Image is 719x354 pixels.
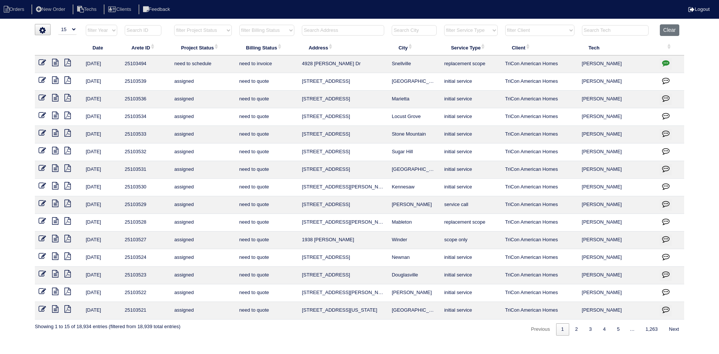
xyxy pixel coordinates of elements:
td: TriCon American Homes [501,284,578,302]
td: 25103539 [121,73,170,91]
td: [PERSON_NAME] [578,55,656,73]
td: need to quote [236,232,298,249]
td: TriCon American Homes [501,302,578,320]
td: initial service [440,249,501,267]
td: 25103523 [121,267,170,284]
td: [PERSON_NAME] [578,284,656,302]
td: [DATE] [82,179,121,196]
td: 25103536 [121,91,170,108]
th: Date [82,40,121,55]
td: [DATE] [82,143,121,161]
a: Next [664,323,684,336]
span: … [625,326,640,332]
td: 25103531 [121,161,170,179]
td: initial service [440,108,501,126]
th: Service Type: activate to sort column ascending [440,40,501,55]
td: Kennesaw [388,179,440,196]
td: [STREET_ADDRESS][PERSON_NAME] [298,179,388,196]
td: [STREET_ADDRESS] [298,108,388,126]
td: initial service [440,284,501,302]
td: Newnan [388,249,440,267]
td: [STREET_ADDRESS] [298,91,388,108]
td: initial service [440,161,501,179]
td: Stone Mountain [388,126,440,143]
td: [STREET_ADDRESS] [298,267,388,284]
td: TriCon American Homes [501,108,578,126]
td: [GEOGRAPHIC_DATA] [388,302,440,320]
th: Billing Status: activate to sort column ascending [236,40,298,55]
td: [STREET_ADDRESS] [298,196,388,214]
a: Clients [104,6,137,12]
th: Arete ID: activate to sort column ascending [121,40,170,55]
td: Locust Grove [388,108,440,126]
td: [STREET_ADDRESS] [298,143,388,161]
td: assigned [170,73,235,91]
td: need to quote [236,143,298,161]
input: Search Address [302,25,384,36]
td: need to quote [236,91,298,108]
a: 3 [584,323,597,336]
td: replacement scope [440,214,501,232]
td: [GEOGRAPHIC_DATA] [388,73,440,91]
td: [DATE] [82,302,121,320]
td: 25103522 [121,284,170,302]
td: assigned [170,91,235,108]
th: Client: activate to sort column ascending [501,40,578,55]
td: Douglasville [388,267,440,284]
td: TriCon American Homes [501,55,578,73]
td: service call [440,196,501,214]
td: assigned [170,126,235,143]
a: Logout [688,6,710,12]
td: [DATE] [82,126,121,143]
td: assigned [170,249,235,267]
td: TriCon American Homes [501,161,578,179]
td: [PERSON_NAME] [578,267,656,284]
td: [PERSON_NAME] [578,91,656,108]
td: 25103521 [121,302,170,320]
th: Project Status: activate to sort column ascending [170,40,235,55]
button: Clear [660,24,679,36]
td: [DATE] [82,284,121,302]
td: initial service [440,267,501,284]
td: [DATE] [82,108,121,126]
td: 25103532 [121,143,170,161]
td: [DATE] [82,214,121,232]
td: 1938 [PERSON_NAME] [298,232,388,249]
input: Search Tech [582,25,649,36]
td: [PERSON_NAME] [578,161,656,179]
td: [PERSON_NAME] [578,302,656,320]
td: [STREET_ADDRESS] [298,249,388,267]
td: [DATE] [82,161,121,179]
a: Techs [73,6,103,12]
td: [DATE] [82,249,121,267]
td: [PERSON_NAME] [578,143,656,161]
td: Winder [388,232,440,249]
td: [PERSON_NAME] [578,249,656,267]
li: Feedback [139,4,176,15]
td: replacement scope [440,55,501,73]
td: [PERSON_NAME] [388,284,440,302]
td: [PERSON_NAME] [578,232,656,249]
td: 25103534 [121,108,170,126]
td: assigned [170,108,235,126]
td: assigned [170,179,235,196]
td: [STREET_ADDRESS][PERSON_NAME] [298,284,388,302]
td: need to quote [236,196,298,214]
td: [PERSON_NAME] [578,73,656,91]
th: Address: activate to sort column ascending [298,40,388,55]
td: [PERSON_NAME] [578,196,656,214]
td: 25103528 [121,214,170,232]
td: [DATE] [82,91,121,108]
td: need to quote [236,179,298,196]
td: need to quote [236,126,298,143]
td: [PERSON_NAME] [578,126,656,143]
input: Search ID [125,25,161,36]
td: initial service [440,143,501,161]
a: New Order [31,6,71,12]
td: assigned [170,284,235,302]
td: [DATE] [82,232,121,249]
td: need to quote [236,108,298,126]
td: TriCon American Homes [501,179,578,196]
td: need to invoice [236,55,298,73]
td: [DATE] [82,196,121,214]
